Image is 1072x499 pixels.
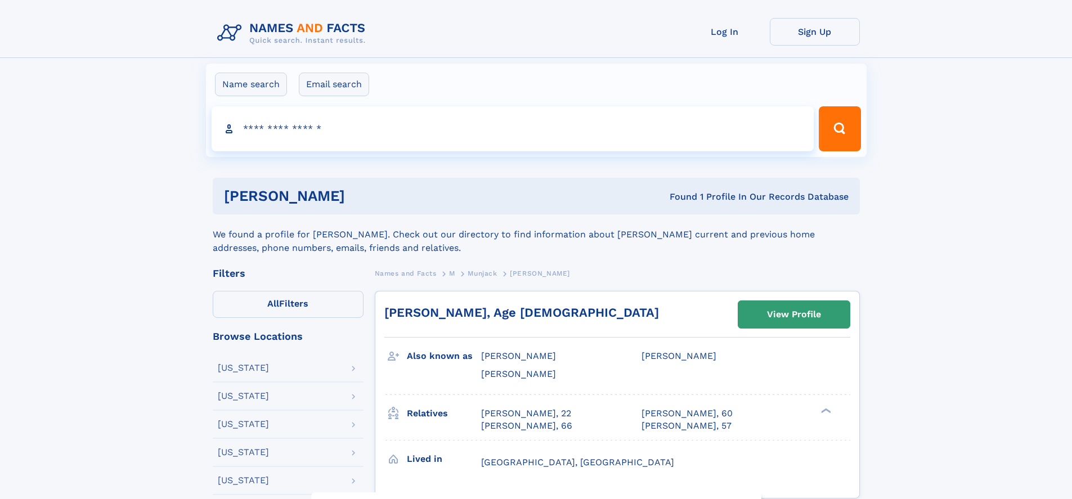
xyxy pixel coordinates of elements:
[770,18,860,46] a: Sign Up
[449,269,455,277] span: M
[642,407,733,420] a: [PERSON_NAME], 60
[299,73,369,96] label: Email search
[384,305,659,320] a: [PERSON_NAME], Age [DEMOGRAPHIC_DATA]
[213,18,375,48] img: Logo Names and Facts
[481,407,571,420] a: [PERSON_NAME], 22
[218,392,269,401] div: [US_STATE]
[215,73,287,96] label: Name search
[481,420,572,432] a: [PERSON_NAME], 66
[407,404,481,423] h3: Relatives
[481,368,556,379] span: [PERSON_NAME]
[213,214,860,255] div: We found a profile for [PERSON_NAME]. Check out our directory to find information about [PERSON_N...
[218,420,269,429] div: [US_STATE]
[738,301,850,328] a: View Profile
[218,363,269,372] div: [US_STATE]
[213,331,364,341] div: Browse Locations
[468,266,497,280] a: Munjack
[642,420,732,432] a: [PERSON_NAME], 57
[481,350,556,361] span: [PERSON_NAME]
[407,449,481,469] h3: Lived in
[481,457,674,467] span: [GEOGRAPHIC_DATA], [GEOGRAPHIC_DATA]
[375,266,437,280] a: Names and Facts
[507,191,849,203] div: Found 1 Profile In Our Records Database
[218,476,269,485] div: [US_STATE]
[218,448,269,457] div: [US_STATE]
[212,106,814,151] input: search input
[680,18,770,46] a: Log In
[510,269,570,277] span: [PERSON_NAME]
[767,302,821,327] div: View Profile
[819,106,860,151] button: Search Button
[224,189,508,203] h1: [PERSON_NAME]
[213,268,364,278] div: Filters
[818,407,832,414] div: ❯
[407,347,481,366] h3: Also known as
[642,350,716,361] span: [PERSON_NAME]
[449,266,455,280] a: M
[468,269,497,277] span: Munjack
[267,298,279,309] span: All
[213,291,364,318] label: Filters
